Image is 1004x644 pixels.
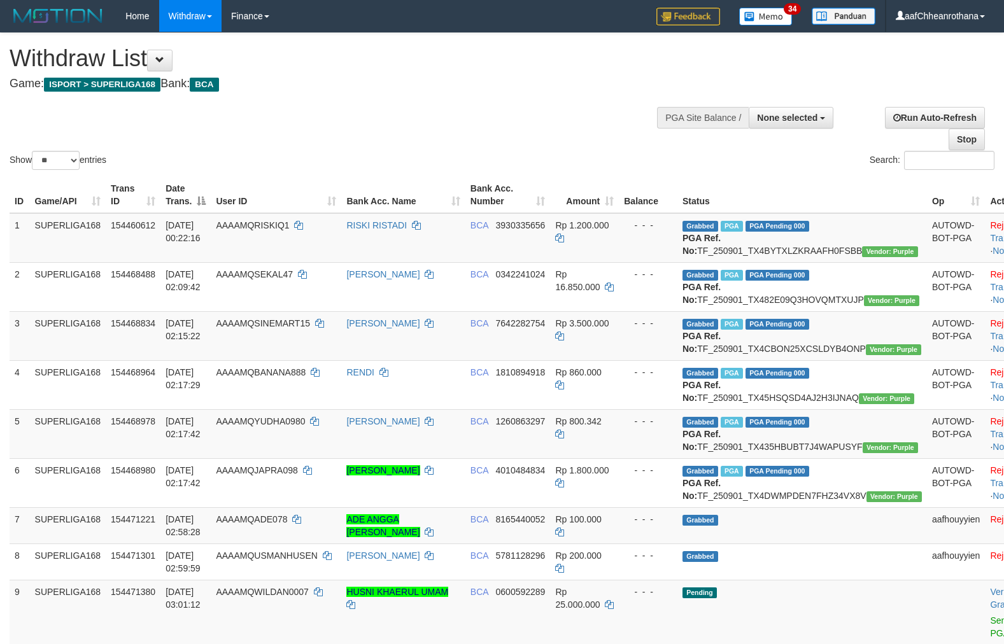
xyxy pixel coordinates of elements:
[10,311,30,360] td: 3
[682,368,718,379] span: Grabbed
[10,6,106,25] img: MOTION_logo.png
[555,269,600,292] span: Rp 16.850.000
[555,465,609,475] span: Rp 1.800.000
[30,543,106,580] td: SUPERLIGA168
[106,177,160,213] th: Trans ID: activate to sort column ascending
[346,416,420,426] a: [PERSON_NAME]
[949,129,985,150] a: Stop
[682,270,718,281] span: Grabbed
[624,268,672,281] div: - - -
[10,151,106,170] label: Show entries
[866,491,922,502] span: Vendor URL: https://trx4.1velocity.biz
[166,587,201,610] span: [DATE] 03:01:12
[211,177,341,213] th: User ID: activate to sort column ascending
[677,360,927,409] td: TF_250901_TX45HSQSD4AJ2H3IJNAQ
[749,107,833,129] button: None selected
[927,458,986,507] td: AUTOWD-BOT-PGA
[470,416,488,426] span: BCA
[496,465,546,475] span: Copy 4010484834 to clipboard
[111,587,155,597] span: 154471380
[496,269,546,279] span: Copy 0342241024 to clipboard
[927,311,986,360] td: AUTOWD-BOT-PGA
[30,409,106,458] td: SUPERLIGA168
[111,318,155,328] span: 154468834
[927,409,986,458] td: AUTOWD-BOT-PGA
[746,319,809,330] span: PGA Pending
[111,550,155,561] span: 154471301
[682,551,718,562] span: Grabbed
[927,177,986,213] th: Op: activate to sort column ascending
[721,368,743,379] span: Marked by aafchoeunmanni
[682,478,721,501] b: PGA Ref. No:
[496,220,546,230] span: Copy 3930335656 to clipboard
[721,417,743,428] span: Marked by aafchoeunmanni
[682,331,721,354] b: PGA Ref. No:
[496,318,546,328] span: Copy 7642282754 to clipboard
[496,514,546,524] span: Copy 8165440052 to clipboard
[496,367,546,377] span: Copy 1810894918 to clipboard
[862,246,917,257] span: Vendor URL: https://trx4.1velocity.biz
[30,360,106,409] td: SUPERLIGA168
[470,220,488,230] span: BCA
[555,367,601,377] span: Rp 860.000
[10,458,30,507] td: 6
[555,220,609,230] span: Rp 1.200.000
[111,465,155,475] span: 154468980
[30,458,106,507] td: SUPERLIGA168
[812,8,875,25] img: panduan.png
[496,587,546,597] span: Copy 0600592289 to clipboard
[757,113,817,123] span: None selected
[746,221,809,232] span: PGA Pending
[739,8,793,25] img: Button%20Memo.svg
[904,151,994,170] input: Search:
[190,78,218,92] span: BCA
[746,368,809,379] span: PGA Pending
[721,270,743,281] span: Marked by aafnonsreyleab
[470,367,488,377] span: BCA
[859,393,914,404] span: Vendor URL: https://trx4.1velocity.biz
[721,466,743,477] span: Marked by aafchoeunmanni
[550,177,619,213] th: Amount: activate to sort column ascending
[10,360,30,409] td: 4
[555,416,601,426] span: Rp 800.342
[346,367,374,377] a: RENDI
[863,442,918,453] span: Vendor URL: https://trx4.1velocity.biz
[470,269,488,279] span: BCA
[624,549,672,562] div: - - -
[677,311,927,360] td: TF_250901_TX4CBON25XCSLDYB4ONP
[346,514,420,537] a: ADE ANGGA [PERSON_NAME]
[555,514,601,524] span: Rp 100.000
[111,416,155,426] span: 154468978
[10,46,656,71] h1: Withdraw List
[746,417,809,428] span: PGA Pending
[30,177,106,213] th: Game/API: activate to sort column ascending
[166,465,201,488] span: [DATE] 02:17:42
[677,262,927,311] td: TF_250901_TX482E09Q3HOVQMTXUJP
[866,344,921,355] span: Vendor URL: https://trx4.1velocity.biz
[111,220,155,230] span: 154460612
[346,269,420,279] a: [PERSON_NAME]
[216,318,310,328] span: AAAAMQSINEMART15
[470,465,488,475] span: BCA
[677,213,927,263] td: TF_250901_TX4BYTXLZKRAAFH0FSBB
[470,550,488,561] span: BCA
[496,550,546,561] span: Copy 5781128296 to clipboard
[682,221,718,232] span: Grabbed
[624,464,672,477] div: - - -
[677,458,927,507] td: TF_250901_TX4DWMPDEN7FHZ34VX8V
[624,219,672,232] div: - - -
[346,587,448,597] a: HUSNI KHAERUL UMAM
[30,311,106,360] td: SUPERLIGA168
[341,177,465,213] th: Bank Acc. Name: activate to sort column ascending
[166,416,201,439] span: [DATE] 02:17:42
[721,221,743,232] span: Marked by aafnonsreyleab
[166,220,201,243] span: [DATE] 00:22:16
[470,587,488,597] span: BCA
[927,507,986,543] td: aafhouyyien
[166,318,201,341] span: [DATE] 02:15:22
[346,318,420,328] a: [PERSON_NAME]
[30,262,106,311] td: SUPERLIGA168
[465,177,551,213] th: Bank Acc. Number: activate to sort column ascending
[682,587,717,598] span: Pending
[682,282,721,305] b: PGA Ref. No:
